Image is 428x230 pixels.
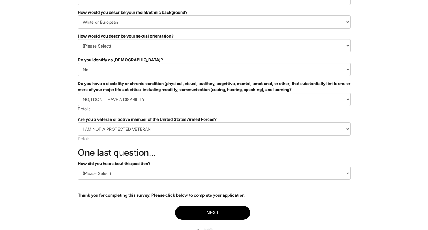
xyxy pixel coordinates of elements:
[78,167,351,180] select: How did you hear about this position?
[78,57,351,63] div: Do you identify as [DEMOGRAPHIC_DATA]?
[78,116,351,122] div: Are you a veteran or active member of the United States Armed Forces?
[78,33,351,39] div: How would you describe your sexual orientation?
[78,192,351,198] p: Thank you for completing this survey. Please click below to complete your application.
[78,81,351,93] div: Do you have a disability or chronic condition (physical, visual, auditory, cognitive, mental, emo...
[78,15,351,29] select: How would you describe your racial/ethnic background?
[78,9,351,15] div: How would you describe your racial/ethnic background?
[78,161,351,167] div: How did you hear about this position?
[78,148,351,158] h2: One last question…
[78,39,351,52] select: How would you describe your sexual orientation?
[78,122,351,136] select: Are you a veteran or active member of the United States Armed Forces?
[175,206,250,220] button: Next
[78,136,90,141] a: Details
[78,63,351,76] select: Do you identify as transgender?
[78,106,90,111] a: Details
[78,93,351,106] select: Do you have a disability or chronic condition (physical, visual, auditory, cognitive, mental, emo...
